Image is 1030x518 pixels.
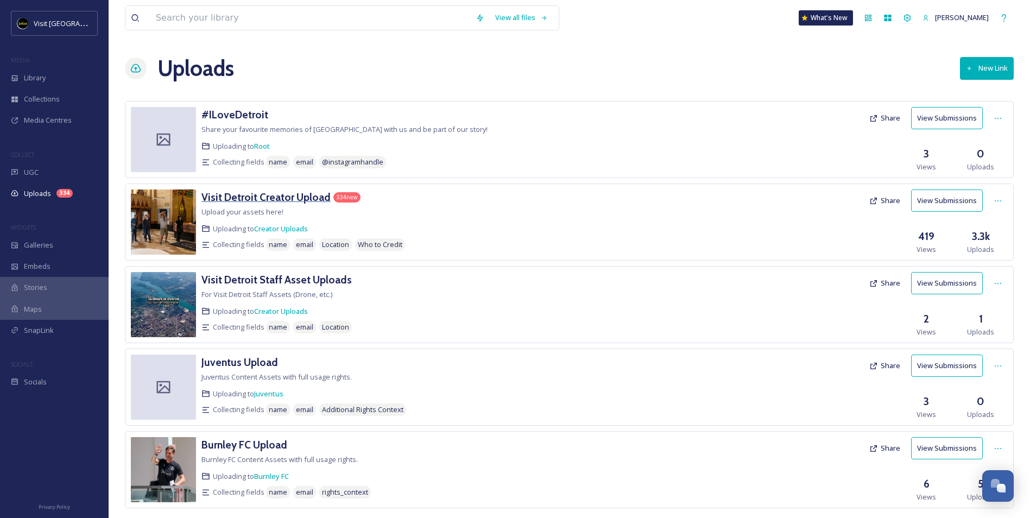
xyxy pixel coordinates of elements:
[201,108,268,121] h3: #ILoveDetroit
[201,372,352,382] span: Juventus Content Assets with full usage rights.
[924,311,929,327] h3: 2
[201,355,278,370] a: Juventus Upload
[150,6,470,30] input: Search your library
[131,272,196,337] img: 686af7d2-e0c3-43fa-9e27-0a04636953d4.jpg
[201,189,331,205] a: Visit Detroit Creator Upload
[213,471,289,482] span: Uploading to
[911,189,988,212] a: View Submissions
[799,10,853,26] a: What's New
[201,191,331,204] h3: Visit Detroit Creator Upload
[39,500,70,513] a: Privacy Policy
[924,394,929,409] h3: 3
[201,289,332,299] span: For Visit Detroit Staff Assets (Drone, etc.)
[24,167,39,178] span: UGC
[254,141,270,151] a: Root
[34,18,118,28] span: Visit [GEOGRAPHIC_DATA]
[296,157,313,167] span: email
[911,437,988,459] a: View Submissions
[24,282,47,293] span: Stories
[269,405,287,415] span: name
[24,94,60,104] span: Collections
[201,124,488,134] span: Share your favourite memories of [GEOGRAPHIC_DATA] with us and be part of our story!
[56,189,73,198] div: 334
[131,189,196,255] img: ad41e9e4-4db5-4a88-bb1b-55b155b868dc.jpg
[11,56,30,64] span: MEDIA
[935,12,989,22] span: [PERSON_NAME]
[967,244,994,255] span: Uploads
[296,322,313,332] span: email
[213,405,264,415] span: Collecting fields
[322,487,368,497] span: rights_context
[911,189,983,212] button: View Submissions
[201,356,278,369] h3: Juventus Upload
[213,389,283,399] span: Uploading to
[24,115,72,125] span: Media Centres
[864,108,906,129] button: Share
[11,223,36,231] span: WIDGETS
[333,192,361,203] div: 334 new
[24,304,42,314] span: Maps
[201,107,268,123] a: #ILoveDetroit
[254,389,283,399] span: Juventus
[201,273,352,286] h3: Visit Detroit Staff Asset Uploads
[864,355,906,376] button: Share
[157,52,234,85] a: Uploads
[911,272,988,294] a: View Submissions
[924,146,929,162] h3: 3
[11,360,33,368] span: SOCIALS
[269,487,287,497] span: name
[864,190,906,211] button: Share
[254,224,308,233] span: Creator Uploads
[213,306,308,317] span: Uploading to
[911,107,983,129] button: View Submissions
[24,73,46,83] span: Library
[201,438,287,451] h3: Burnley FC Upload
[269,157,287,167] span: name
[977,394,984,409] h3: 0
[917,244,936,255] span: Views
[213,239,264,250] span: Collecting fields
[24,325,54,336] span: SnapLink
[39,503,70,510] span: Privacy Policy
[131,437,196,502] img: 6bb81066-5e41-4ffe-bbfa-0a4e5217d6ed.jpg
[201,272,352,288] a: Visit Detroit Staff Asset Uploads
[201,207,283,217] span: Upload your assets here!
[979,311,983,327] h3: 1
[967,327,994,337] span: Uploads
[358,239,402,250] span: Who to Credit
[24,377,47,387] span: Socials
[322,239,349,250] span: Location
[977,146,984,162] h3: 0
[917,409,936,420] span: Views
[911,272,983,294] button: View Submissions
[967,409,994,420] span: Uploads
[269,239,287,250] span: name
[972,229,990,244] h3: 3.3k
[917,7,994,28] a: [PERSON_NAME]
[967,162,994,172] span: Uploads
[24,188,51,199] span: Uploads
[213,224,308,234] span: Uploading to
[213,157,264,167] span: Collecting fields
[322,322,349,332] span: Location
[213,487,264,497] span: Collecting fields
[322,157,383,167] span: @instagramhandle
[917,327,936,337] span: Views
[967,492,994,502] span: Uploads
[17,18,28,29] img: VISIT%20DETROIT%20LOGO%20-%20BLACK%20BACKGROUND.png
[201,437,287,453] a: Burnley FC Upload
[917,162,936,172] span: Views
[296,405,313,415] span: email
[296,487,313,497] span: email
[982,470,1014,502] button: Open Chat
[911,355,983,377] button: View Submissions
[11,150,34,159] span: COLLECT
[864,273,906,294] button: Share
[490,7,553,28] a: View all files
[254,471,289,481] span: Burnley FC
[201,454,358,464] span: Burnley FC Content Assets with full usage rights.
